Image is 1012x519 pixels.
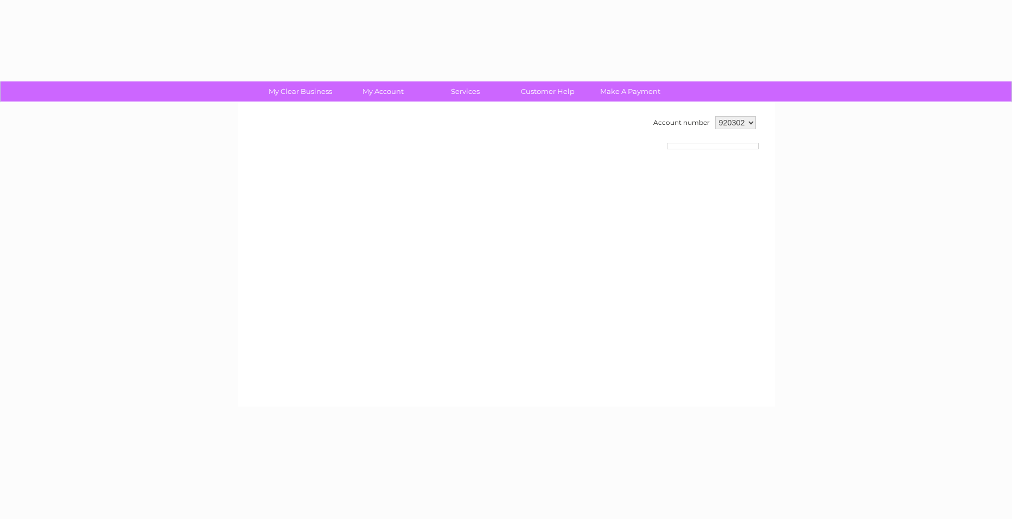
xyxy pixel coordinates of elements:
[585,81,675,102] a: Make A Payment
[503,81,593,102] a: Customer Help
[256,81,345,102] a: My Clear Business
[651,113,712,132] td: Account number
[338,81,428,102] a: My Account
[421,81,510,102] a: Services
